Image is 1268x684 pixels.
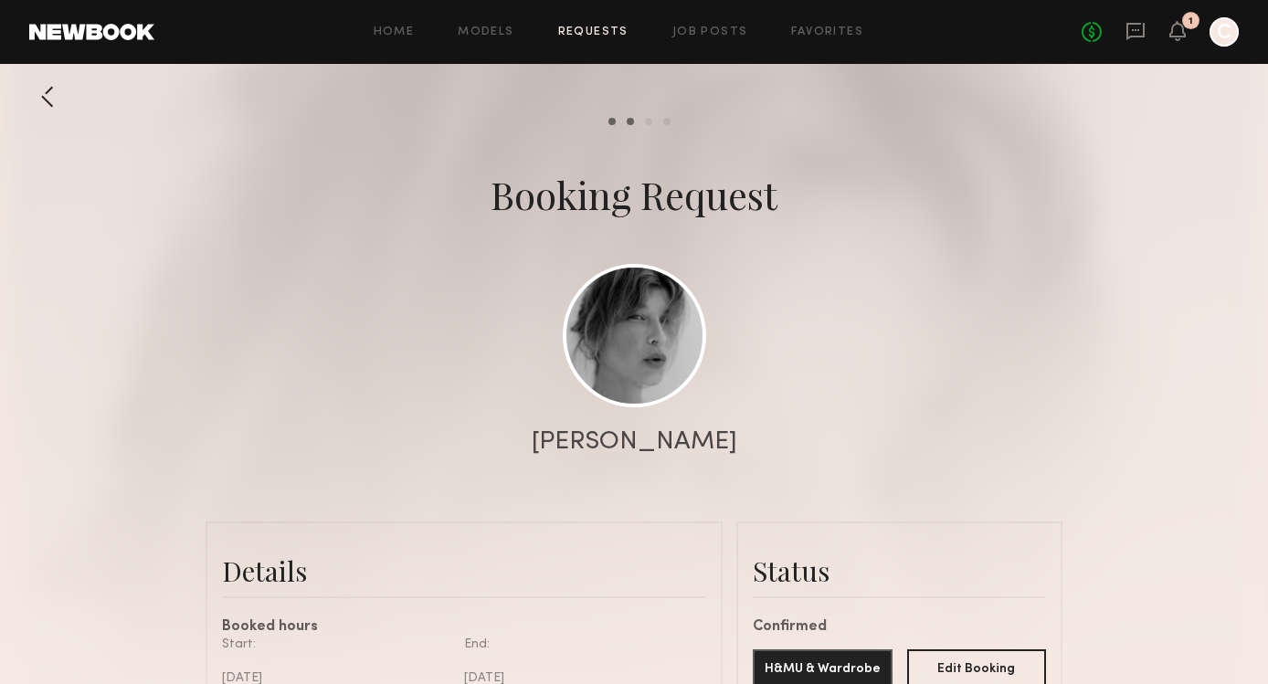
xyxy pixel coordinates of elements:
div: End: [464,635,692,654]
div: [PERSON_NAME] [532,429,737,455]
a: Models [458,26,513,38]
a: Favorites [791,26,863,38]
div: Booking Request [491,169,777,220]
div: Start: [222,635,450,654]
div: Confirmed [753,620,1046,635]
div: Status [753,552,1046,589]
a: Home [374,26,415,38]
div: Booked hours [222,620,706,635]
div: 1 [1189,16,1193,26]
a: C [1210,17,1239,47]
a: Job Posts [672,26,748,38]
a: Requests [558,26,629,38]
div: Details [222,552,706,589]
